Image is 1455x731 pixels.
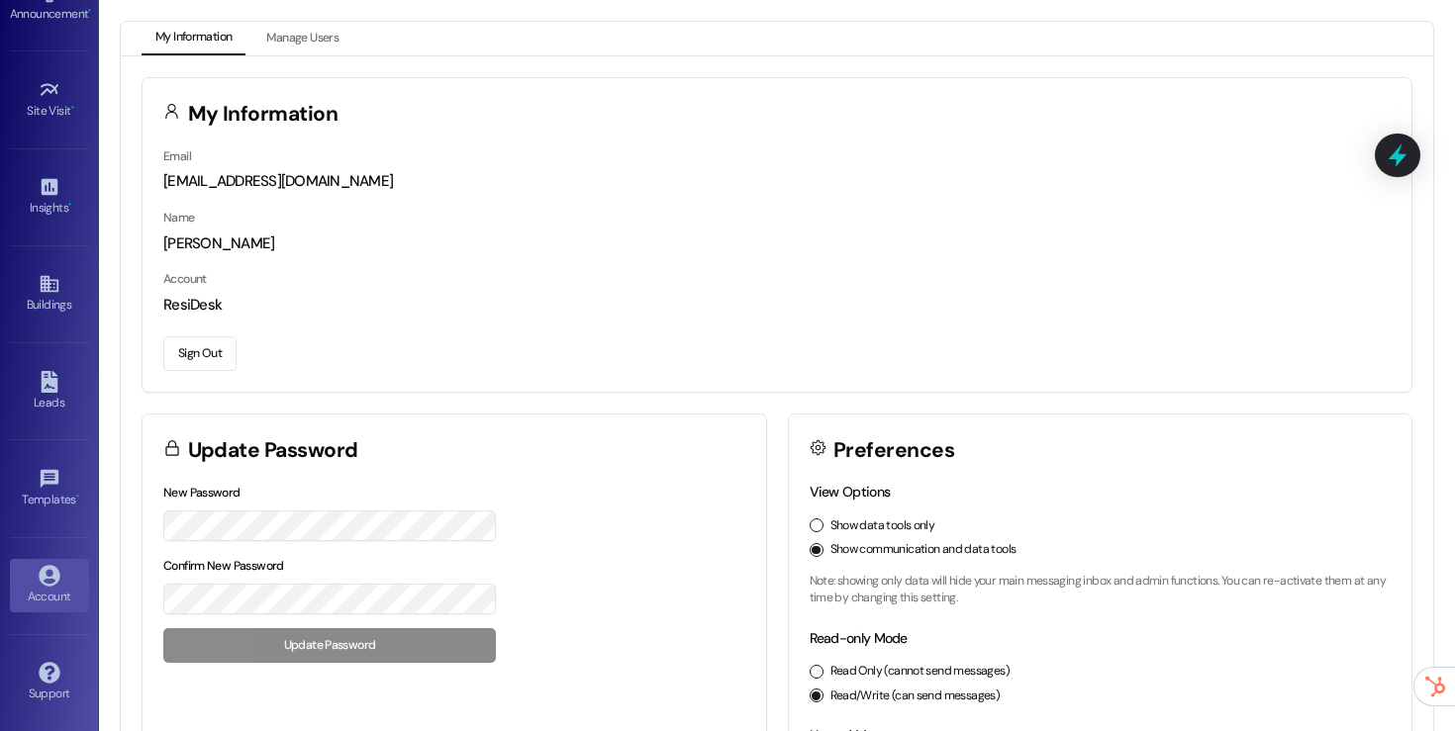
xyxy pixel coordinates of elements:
[163,148,191,164] label: Email
[163,558,284,574] label: Confirm New Password
[163,336,237,371] button: Sign Out
[252,22,352,55] button: Manage Users
[188,104,339,125] h3: My Information
[10,656,89,709] a: Support
[163,233,1391,254] div: [PERSON_NAME]
[163,485,241,501] label: New Password
[10,73,89,127] a: Site Visit •
[810,573,1392,607] p: Note: showing only data will hide your main messaging inbox and admin functions. You can re-activ...
[10,267,89,320] a: Buildings
[10,559,89,612] a: Account
[163,210,195,226] label: Name
[10,462,89,515] a: Templates •
[830,663,1010,681] label: Read Only (cannot send messages)
[830,517,935,535] label: Show data tools only
[810,483,891,501] label: View Options
[163,295,1391,316] div: ResiDesk
[71,101,74,115] span: •
[163,271,207,287] label: Account
[10,365,89,418] a: Leads
[76,490,79,503] span: •
[68,198,71,212] span: •
[10,170,89,224] a: Insights •
[810,629,908,647] label: Read-only Mode
[163,171,1391,192] div: [EMAIL_ADDRESS][DOMAIN_NAME]
[88,4,91,18] span: •
[142,22,245,55] button: My Information
[830,687,1001,705] label: Read/Write (can send messages)
[830,541,1017,559] label: Show communication and data tools
[833,440,954,461] h3: Preferences
[188,440,358,461] h3: Update Password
